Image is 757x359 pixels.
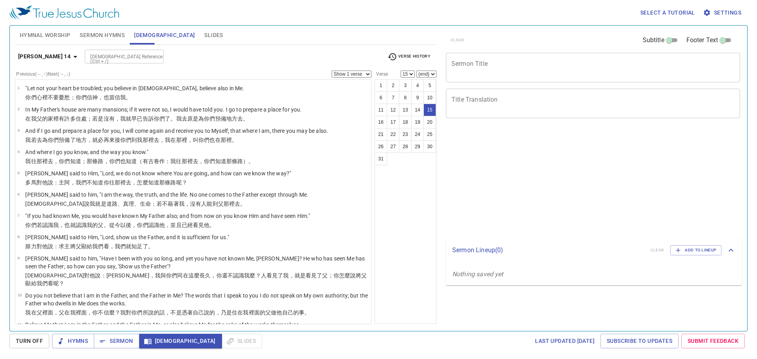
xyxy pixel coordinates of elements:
wg1510: 道路 [106,201,246,207]
wg2222: ；若 [151,201,246,207]
button: 6 [375,91,387,104]
button: 7 [387,91,399,104]
p: [PERSON_NAME] said to him, "I am the way, the truth, and the life. No one comes to the Father exc... [25,191,308,199]
wg225: 、生命 [134,201,246,207]
button: 29 [411,140,424,153]
wg2424: 說 [84,201,246,207]
wg846: 。 [209,222,215,228]
wg3825: 來 [109,137,238,143]
wg1097: ，並且 [165,222,215,228]
wg2316: ，也 [98,94,131,100]
wg4183: 住處 [76,115,249,122]
button: 10 [423,91,436,104]
button: Turn Off [9,334,49,348]
button: 14 [411,104,424,116]
wg1526: 許多 [64,115,248,122]
wg3756: 信 [104,309,310,316]
wg2532: 就認識 [70,222,215,228]
div: Sermon Lineup(0)clearAdd to Lineup [446,237,742,263]
wg1097: 我 [53,222,215,228]
button: 12 [387,104,399,116]
wg3756: 自己 [193,309,310,316]
wg3598: 、真理 [117,201,246,207]
span: Hymns [58,336,88,346]
wg1510: 那裡，叫你們 [176,137,238,143]
p: 腓力 [25,242,229,250]
wg1722: ，你不 [87,309,310,316]
wg2064: 接 [115,137,237,143]
wg1097: 他 [159,222,215,228]
wg5213: 所 [143,309,310,316]
button: 25 [423,128,436,141]
button: [PERSON_NAME] 14 [15,49,83,64]
button: 23 [399,128,412,141]
wg846: 說 [48,243,154,249]
wg2041: 。 [304,309,310,316]
wg1161: 是住 [226,309,310,316]
button: 4 [411,79,424,92]
button: 16 [375,116,387,128]
wg5213: 預備了 [59,137,237,143]
wg1473: 就是 [95,201,246,207]
wg846: 說 [25,272,367,286]
wg1492: 你往那裡 [104,179,187,186]
button: 21 [375,128,387,141]
wg3962: 的家 [42,115,249,122]
button: 1 [375,79,387,92]
p: 你們若 [25,221,310,229]
span: Slides [204,30,223,40]
wg5216: 同在 [25,272,367,286]
span: Sermon Hymns [80,30,125,40]
button: 28 [399,140,412,153]
wg4100: 麼？我 [109,309,310,316]
wg5217: ，怎麼 [131,179,187,186]
button: 26 [375,140,387,153]
button: 31 [375,153,387,165]
wg3004: ：主 [53,179,187,186]
wg4198: 為你們 [42,137,237,143]
a: Subscribe to Updates [600,334,679,348]
span: Last updated [DATE] [535,336,595,346]
wg1410: 知道 [148,179,187,186]
span: Add to Lineup [675,247,716,254]
wg3880: 你們 [120,137,237,143]
p: Believe Me that I am in the Father and the Father in Me, or else believe Me for the sake of the w... [25,321,300,329]
wg2962: 將父 [70,243,154,249]
wg1166: 我們 [92,243,154,249]
wg4100: 我 [120,94,131,100]
wg3962: 顯給 [25,280,64,286]
wg846: 說 [48,179,187,186]
button: 8 [399,91,412,104]
p: Do you not believe that I am in the Father, and the Father in Me? The words that I speak to you I... [25,292,369,307]
wg2076: 父 [37,309,310,316]
wg2036: 你們 [154,115,249,122]
p: [PERSON_NAME] said to him, "Have I been with you so long, and yet you have not known Me, [PERSON_... [25,255,369,270]
wg4183: ；若是沒 [87,115,248,122]
p: Sermon Lineup ( 0 ) [452,246,644,255]
p: In My Father's house are many mansions; if it were not so, I would have told you. I go to prepare... [25,106,302,113]
wg2090: 地方 [76,137,237,143]
wg1492: 那條路 [159,179,187,186]
button: 13 [399,104,412,116]
span: 1 [17,86,19,90]
wg5210: 也 [209,137,237,143]
wg4314: 父 [218,201,246,207]
wg3450: 父 [37,115,249,122]
button: 15 [423,104,436,116]
button: 19 [411,116,424,128]
button: 2 [387,79,399,92]
wg2090: 地方 [226,115,249,122]
wg4226: 去 [126,179,187,186]
wg1698: 裡面 [76,309,310,316]
wg1490: 有，我就早已告訴 [109,115,249,122]
button: 24 [411,128,424,141]
wg2980: 的話 [154,309,310,316]
wg1492: ；那條路 [81,158,254,164]
wg3739: 說 [148,309,310,316]
img: True Jesus Church [9,6,119,20]
wg1722: 我 [31,115,249,122]
button: 5 [423,79,436,92]
wg3598: ，你們也知道 [104,158,254,164]
wg1473: 往那裡 [31,158,254,164]
wg2532: 已經看見 [182,222,215,228]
